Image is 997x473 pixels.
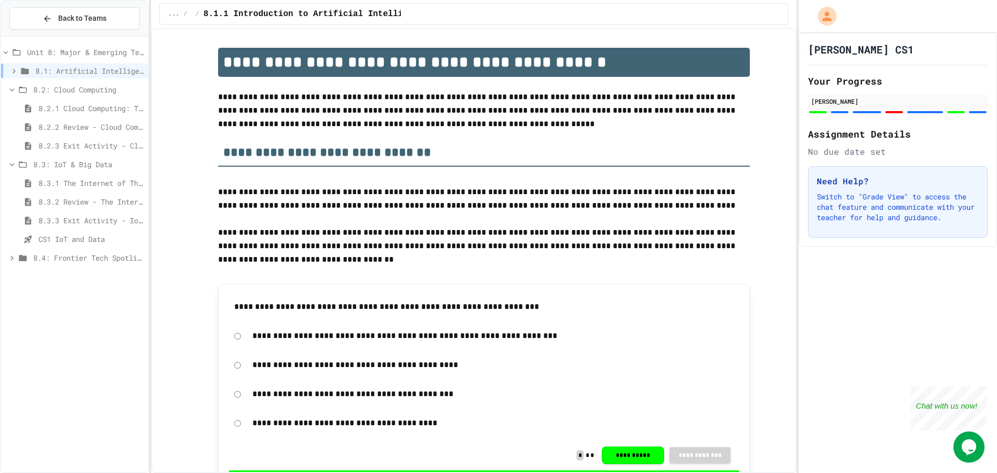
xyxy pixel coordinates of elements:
h3: Need Help? [817,175,979,187]
h2: Your Progress [808,74,988,88]
iframe: chat widget [953,431,987,463]
span: 8.3.2 Review - The Internet of Things and Big Data [38,196,144,207]
h1: [PERSON_NAME] CS1 [808,42,914,57]
span: / [183,10,187,18]
h2: Assignment Details [808,127,988,141]
span: 8.2: Cloud Computing [33,84,144,95]
span: 8.2.2 Review - Cloud Computing [38,121,144,132]
span: 8.4: Frontier Tech Spotlight [33,252,144,263]
span: 8.2.3 Exit Activity - Cloud Service Detective [38,140,144,151]
span: Unit 8: Major & Emerging Technologies [27,47,144,58]
span: CS1 IoT and Data [38,234,144,245]
span: / [196,10,199,18]
p: Switch to "Grade View" to access the chat feature and communicate with your teacher for help and ... [817,192,979,223]
span: 8.1: Artificial Intelligence Basics [35,65,144,76]
span: 8.3.3 Exit Activity - IoT Data Detective Challenge [38,215,144,226]
button: Back to Teams [9,7,140,30]
span: ... [168,10,180,18]
div: No due date set [808,145,988,158]
span: 8.3.1 The Internet of Things and Big Data: Our Connected Digital World [38,178,144,188]
iframe: chat widget [911,386,987,430]
span: 8.2.1 Cloud Computing: Transforming the Digital World [38,103,144,114]
span: 8.1.1 Introduction to Artificial Intelligence [204,8,428,20]
div: [PERSON_NAME] [811,97,985,106]
span: Back to Teams [58,13,106,24]
div: My Account [807,4,839,28]
span: 8.3: IoT & Big Data [33,159,144,170]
